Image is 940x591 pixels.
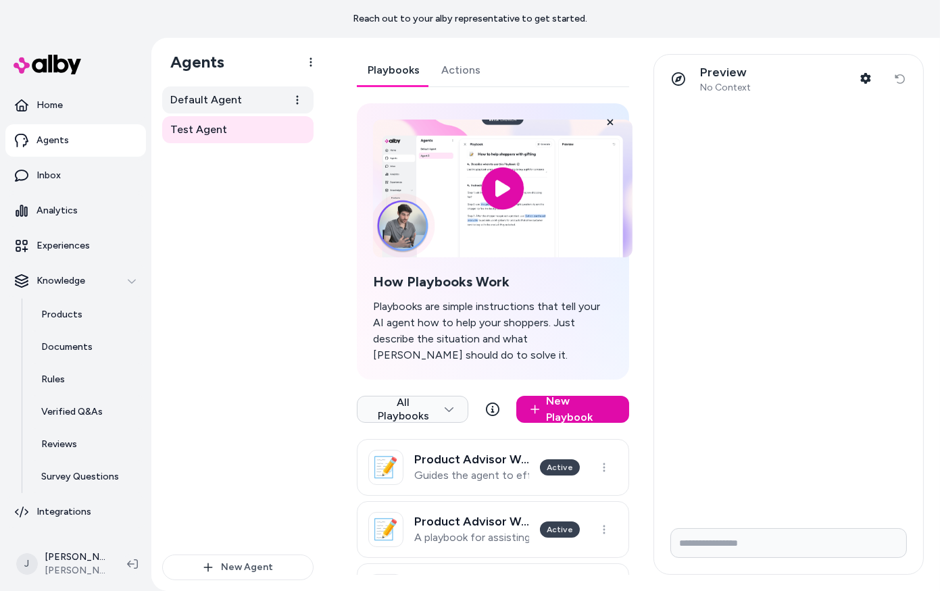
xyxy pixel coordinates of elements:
[540,521,580,538] div: Active
[5,89,146,122] a: Home
[373,299,613,363] p: Playbooks are simple instructions that tell your AI agent how to help your shoppers. Just describ...
[36,169,61,182] p: Inbox
[14,55,81,74] img: alby Logo
[28,396,146,428] a: Verified Q&As
[170,122,227,138] span: Test Agent
[41,308,82,322] p: Products
[353,12,587,26] p: Reach out to your alby representative to get started.
[41,470,119,484] p: Survey Questions
[170,92,242,108] span: Default Agent
[28,461,146,493] a: Survey Questions
[357,439,629,496] a: 📝Product Advisor WorkflowGuides the agent to efficiently assist users in finding products by aski...
[41,405,103,419] p: Verified Q&As
[700,65,751,80] p: Preview
[36,274,85,288] p: Knowledge
[8,542,116,586] button: J[PERSON_NAME][PERSON_NAME] Prod
[45,564,105,577] span: [PERSON_NAME] Prod
[45,550,105,564] p: [PERSON_NAME]
[162,555,314,580] button: New Agent
[162,86,314,113] a: Default Agent
[36,134,69,147] p: Agents
[414,515,529,528] h3: Product Advisor Workflow
[5,230,146,262] a: Experiences
[41,373,65,386] p: Rules
[36,239,90,253] p: Experiences
[5,265,146,297] button: Knowledge
[516,396,629,423] a: New Playbook
[700,82,751,94] span: No Context
[16,553,38,575] span: J
[36,505,91,519] p: Integrations
[36,99,63,112] p: Home
[5,195,146,227] a: Analytics
[5,496,146,528] a: Integrations
[5,124,146,157] a: Agents
[368,512,403,547] div: 📝
[28,363,146,396] a: Rules
[36,204,78,217] p: Analytics
[28,299,146,331] a: Products
[159,52,224,72] h1: Agents
[28,428,146,461] a: Reviews
[357,54,430,86] a: Playbooks
[41,340,93,354] p: Documents
[357,501,629,558] a: 📝Product Advisor WorkflowA playbook for assisting customers with various product inquiries, inclu...
[368,450,403,485] div: 📝
[540,459,580,476] div: Active
[414,531,529,544] p: A playbook for assisting customers with various product inquiries, including specific product req...
[162,116,314,143] a: Test Agent
[414,453,529,466] h3: Product Advisor Workflow
[357,396,468,423] button: All Playbooks
[371,396,454,423] span: All Playbooks
[41,438,77,451] p: Reviews
[373,274,613,290] h2: How Playbooks Work
[414,469,529,482] p: Guides the agent to efficiently assist users in finding products by asking two targeted questions...
[670,528,907,558] input: Write your prompt here
[5,159,146,192] a: Inbox
[28,331,146,363] a: Documents
[430,54,491,86] a: Actions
